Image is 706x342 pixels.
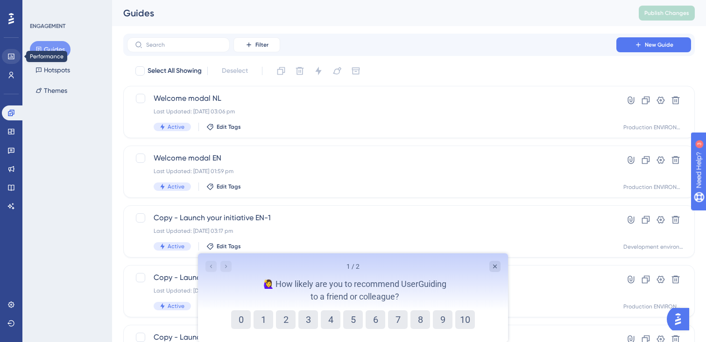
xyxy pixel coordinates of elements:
span: Filter [255,41,268,49]
span: Select All Showing [148,65,202,77]
span: Copy - Launch your initiative NL [154,272,590,283]
button: Deselect [213,63,256,79]
button: Filter [233,37,280,52]
button: New Guide [616,37,691,52]
input: Search [146,42,222,48]
div: ENGAGEMENT [30,22,65,30]
button: Edit Tags [206,243,241,250]
span: Edit Tags [217,123,241,131]
button: Hotspots [30,62,76,78]
div: Development environment [623,243,683,251]
div: Production ENVIRONMENT [623,303,683,310]
div: Last Updated: [DATE] 03:17 pm [154,287,590,294]
span: Active [168,243,184,250]
span: Edit Tags [217,243,241,250]
iframe: UserGuiding AI Assistant Launcher [667,305,695,333]
iframe: To enrich screen reader interactions, please activate Accessibility in Grammarly extension settings [198,253,508,342]
div: Last Updated: [DATE] 03:06 pm [154,108,590,115]
span: Active [168,123,184,131]
span: Edit Tags [217,183,241,190]
div: Last Updated: [DATE] 01:59 pm [154,168,590,175]
button: Edit Tags [206,183,241,190]
div: Production ENVIRONMENT [623,124,683,131]
div: Guides [123,7,615,20]
span: Deselect [222,65,248,77]
span: Copy - Launch your initiative EN-1 [154,212,590,223]
button: Publish Changes [639,6,695,21]
div: Last Updated: [DATE] 03:17 pm [154,227,590,235]
button: Edit Tags [206,123,241,131]
div: Production ENVIRONMENT [623,183,683,191]
button: Themes [30,82,73,99]
button: Guides [30,41,71,58]
span: Welcome modal NL [154,93,590,104]
div: 3 [65,5,68,12]
span: Welcome modal EN [154,153,590,164]
span: Need Help? [22,2,58,14]
span: Active [168,302,184,310]
span: Publish Changes [644,9,689,17]
span: New Guide [645,41,673,49]
span: Active [168,183,184,190]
